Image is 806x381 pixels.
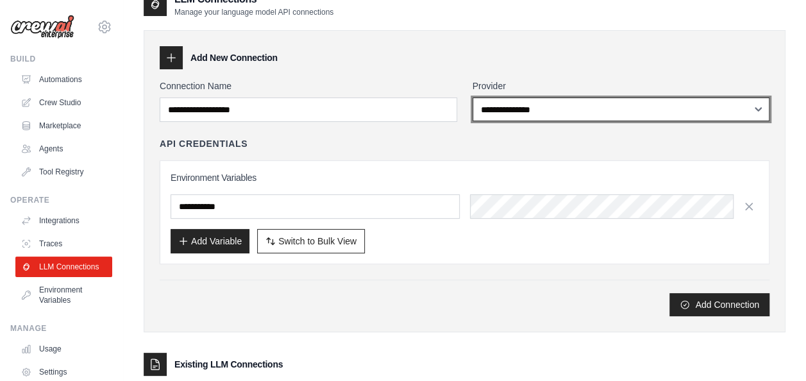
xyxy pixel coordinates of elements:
[15,257,112,277] a: LLM Connections
[669,293,769,316] button: Add Connection
[160,137,248,150] h4: API Credentials
[473,80,770,92] label: Provider
[160,80,457,92] label: Connection Name
[15,139,112,159] a: Agents
[171,171,759,184] h3: Environment Variables
[15,92,112,113] a: Crew Studio
[171,229,249,253] button: Add Variable
[15,233,112,254] a: Traces
[10,195,112,205] div: Operate
[10,15,74,39] img: Logo
[174,7,333,17] p: Manage your language model API connections
[10,323,112,334] div: Manage
[174,358,283,371] h3: Existing LLM Connections
[190,51,278,64] h3: Add New Connection
[257,229,365,253] button: Switch to Bulk View
[15,69,112,90] a: Automations
[10,54,112,64] div: Build
[15,162,112,182] a: Tool Registry
[15,339,112,359] a: Usage
[15,210,112,231] a: Integrations
[15,115,112,136] a: Marketplace
[278,235,357,248] span: Switch to Bulk View
[15,280,112,310] a: Environment Variables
